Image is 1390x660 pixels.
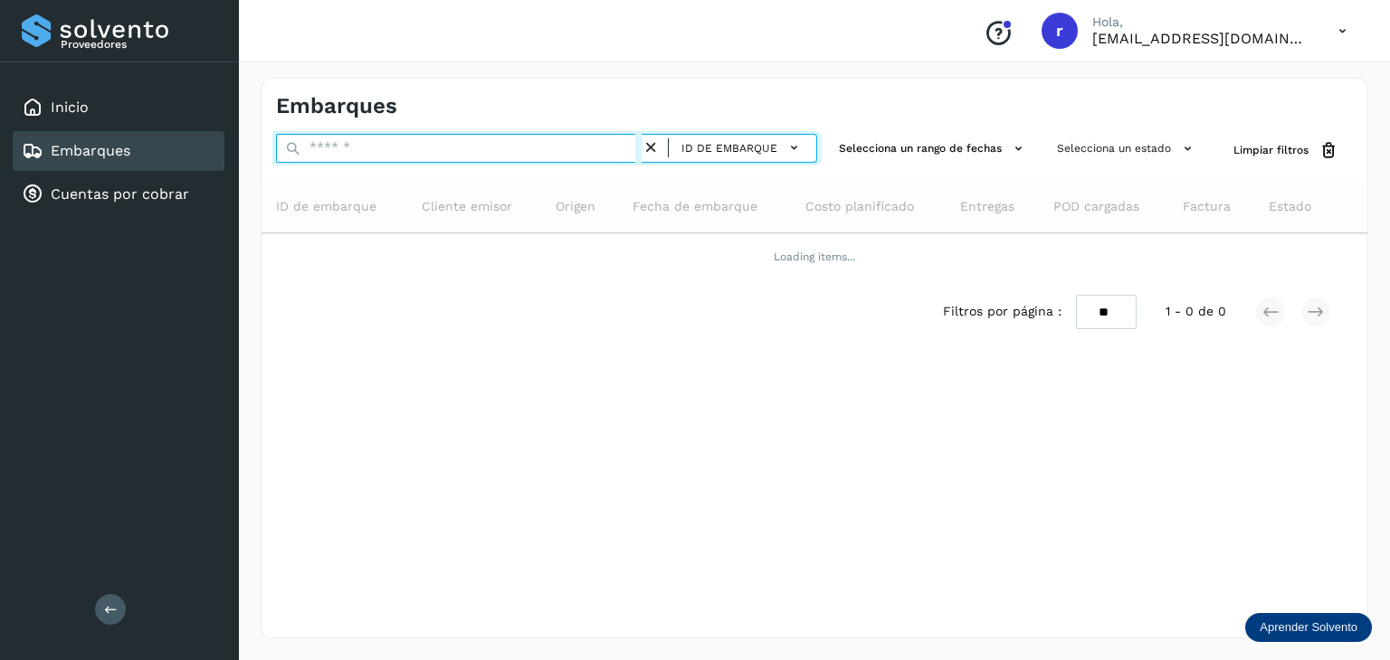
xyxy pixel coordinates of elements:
span: Fecha de embarque [633,197,757,216]
span: 1 - 0 de 0 [1166,302,1226,321]
a: Inicio [51,99,89,116]
button: ID de embarque [676,135,809,161]
span: Estado [1269,197,1311,216]
span: Entregas [960,197,1014,216]
p: Proveedores [61,38,217,51]
h4: Embarques [276,93,397,119]
span: Origen [556,197,595,216]
div: Inicio [13,88,224,127]
p: Hola, [1092,14,1309,30]
a: Cuentas por cobrar [51,185,189,203]
span: Filtros por página : [943,302,1062,321]
button: Limpiar filtros [1219,134,1353,167]
span: Limpiar filtros [1233,142,1309,158]
div: Aprender Solvento [1245,613,1372,642]
span: Factura [1183,197,1231,216]
td: Loading items... [262,233,1367,280]
div: Cuentas por cobrar [13,174,224,214]
span: ID de embarque [276,197,376,216]
a: Embarques [51,142,130,159]
span: Cliente emisor [422,197,512,216]
span: ID de embarque [681,140,777,156]
div: Embarques [13,131,224,171]
button: Selecciona un rango de fechas [832,134,1035,164]
p: romanreyes@tumsa.com.mx [1092,30,1309,47]
button: Selecciona un estado [1050,134,1204,164]
span: Costo planificado [805,197,914,216]
p: Aprender Solvento [1260,620,1357,635]
span: POD cargadas [1053,197,1139,216]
